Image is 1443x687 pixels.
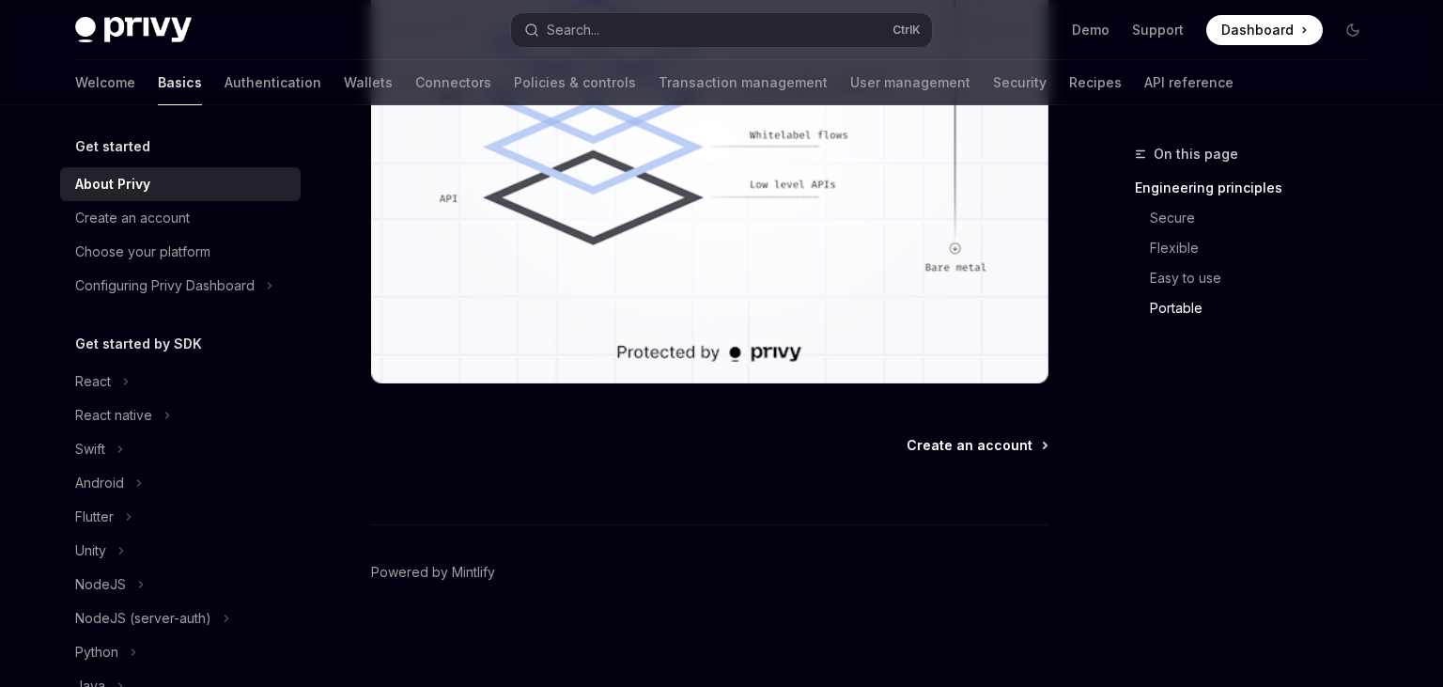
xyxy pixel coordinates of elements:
[75,573,126,596] div: NodeJS
[60,235,301,269] a: Choose your platform
[659,60,828,105] a: Transaction management
[1221,21,1294,39] span: Dashboard
[371,563,495,582] a: Powered by Mintlify
[1150,293,1383,323] a: Portable
[1069,60,1122,105] a: Recipes
[75,173,150,195] div: About Privy
[158,60,202,105] a: Basics
[892,23,921,38] span: Ctrl K
[75,472,124,494] div: Android
[75,438,105,461] div: Swift
[225,60,321,105] a: Authentication
[907,436,1032,455] span: Create an account
[75,370,111,393] div: React
[514,60,636,105] a: Policies & controls
[344,60,393,105] a: Wallets
[1150,203,1383,233] a: Secure
[75,333,202,355] h5: Get started by SDK
[1144,60,1234,105] a: API reference
[75,241,210,263] div: Choose your platform
[75,17,192,43] img: dark logo
[1154,143,1238,165] span: On this page
[850,60,970,105] a: User management
[415,60,491,105] a: Connectors
[75,274,255,297] div: Configuring Privy Dashboard
[907,436,1047,455] a: Create an account
[75,506,114,528] div: Flutter
[60,201,301,235] a: Create an account
[75,135,150,158] h5: Get started
[993,60,1047,105] a: Security
[547,19,599,41] div: Search...
[1206,15,1323,45] a: Dashboard
[1072,21,1109,39] a: Demo
[1150,233,1383,263] a: Flexible
[1132,21,1184,39] a: Support
[75,641,118,664] div: Python
[1338,15,1368,45] button: Toggle dark mode
[1135,173,1383,203] a: Engineering principles
[60,167,301,201] a: About Privy
[75,607,211,630] div: NodeJS (server-auth)
[75,207,190,229] div: Create an account
[75,539,106,562] div: Unity
[511,13,932,47] button: Search...CtrlK
[1150,263,1383,293] a: Easy to use
[75,60,135,105] a: Welcome
[75,404,152,427] div: React native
